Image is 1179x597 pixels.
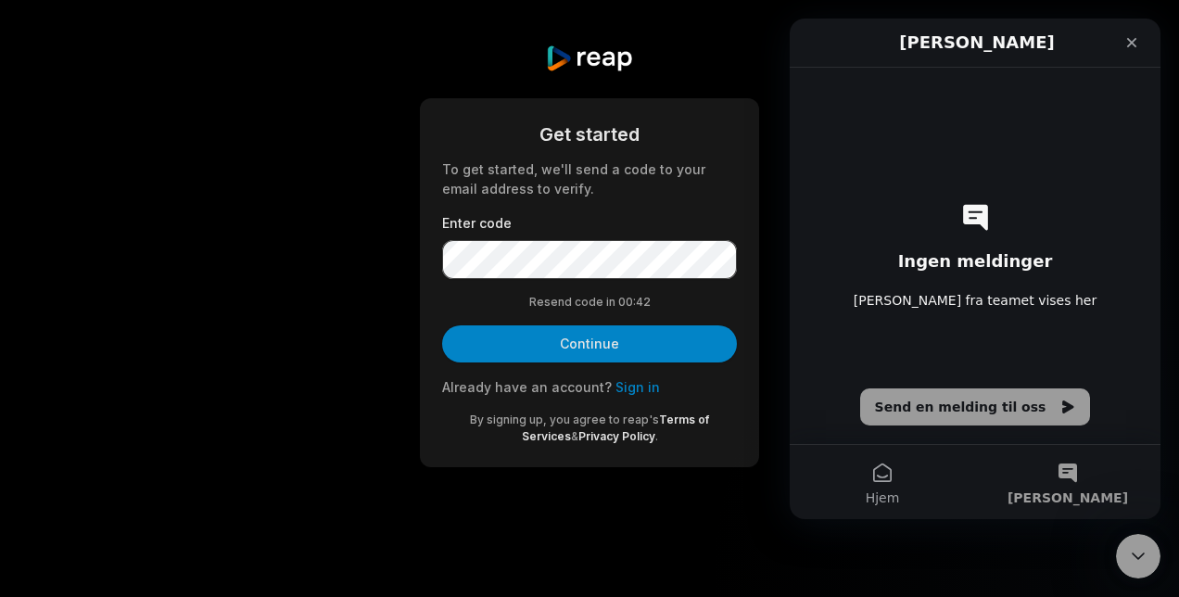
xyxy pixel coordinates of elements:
[442,379,612,395] span: Already have an account?
[522,413,710,443] a: Terms of Services
[442,325,737,362] button: Continue
[1116,534,1160,578] iframe: Intercom live chat
[615,379,660,395] a: Sign in
[578,429,655,443] a: Privacy Policy
[442,159,737,198] div: To get started, we'll send a code to your email address to verify.
[790,19,1160,519] iframe: Intercom live chat
[442,121,737,148] div: Get started
[655,429,658,443] span: .
[545,44,633,72] img: reap
[571,429,578,443] span: &
[636,294,651,311] span: 42
[470,413,659,426] span: By signing up, you agree to reap's
[442,213,737,233] label: Enter code
[442,294,737,311] div: Resend code in 00:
